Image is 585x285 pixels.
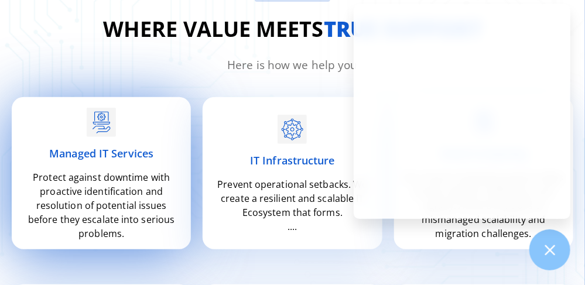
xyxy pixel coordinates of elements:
[49,146,153,160] span: Managed IT Services
[250,153,335,167] span: IT Infrastructure
[324,15,482,43] strong: true support
[20,170,182,241] p: Protect against downtime with proactive identification and resolution of potential issues before ...
[354,4,570,219] iframe: Chatgenie Messenger
[211,177,373,234] p: Prevent operational setbacks. We create a resilient and scalable IT Ecosystem that forms. ....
